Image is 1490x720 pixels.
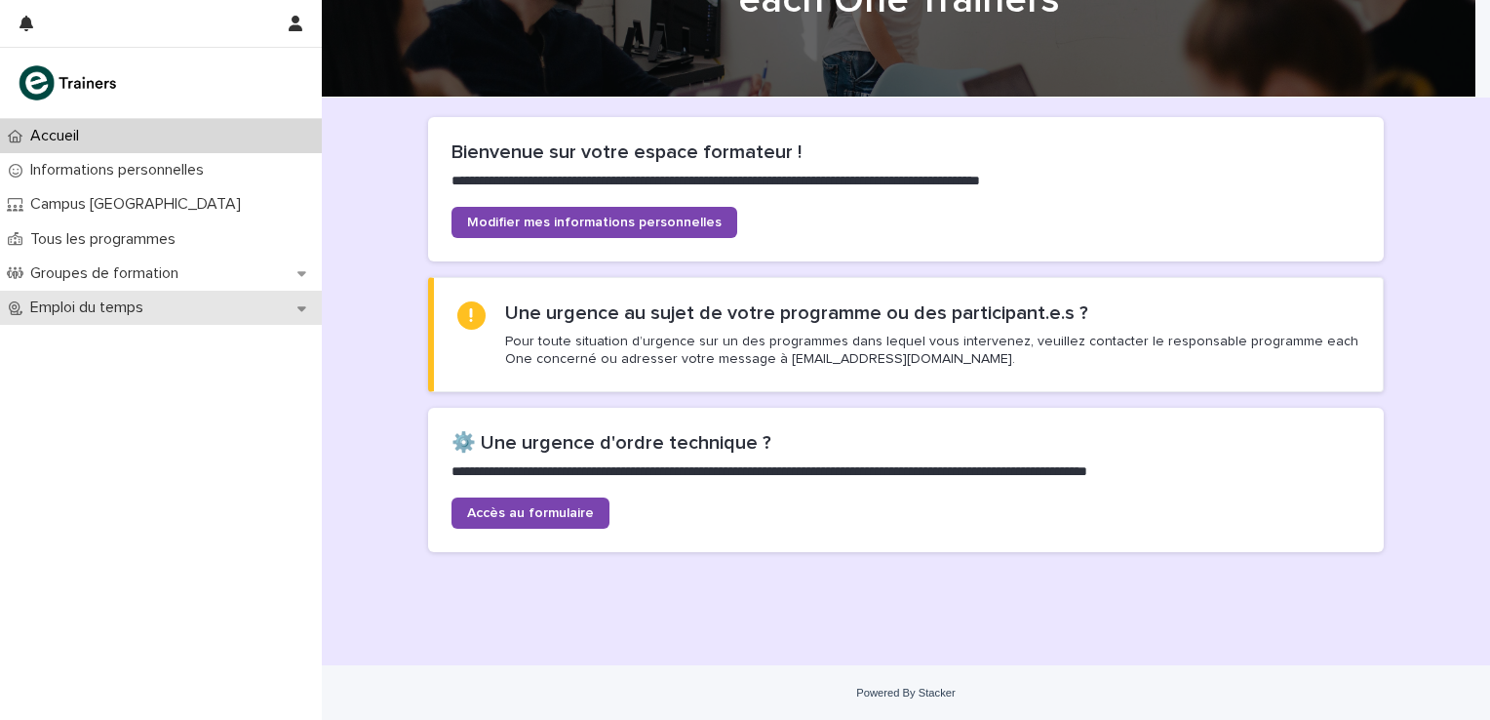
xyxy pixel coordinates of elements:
[451,207,737,238] a: Modifier mes informations personnelles
[22,195,256,214] p: Campus [GEOGRAPHIC_DATA]
[467,506,594,520] span: Accès au formulaire
[451,140,1360,164] h2: Bienvenue sur votre espace formateur !
[467,216,722,229] span: Modifier mes informations personnelles
[22,299,159,317] p: Emploi du temps
[22,264,194,283] p: Groupes de formation
[22,127,95,145] p: Accueil
[22,230,191,249] p: Tous les programmes
[505,301,1088,325] h2: Une urgence au sujet de votre programme ou des participant.e.s ?
[856,687,955,699] a: Powered By Stacker
[505,333,1359,368] p: Pour toute situation d’urgence sur un des programmes dans lequel vous intervenez, veuillez contac...
[451,498,609,529] a: Accès au formulaire
[16,63,123,102] img: K0CqGN7SDeD6s4JG8KQk
[22,161,219,180] p: Informations personnelles
[451,431,1360,455] h2: ⚙️ Une urgence d'ordre technique ?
